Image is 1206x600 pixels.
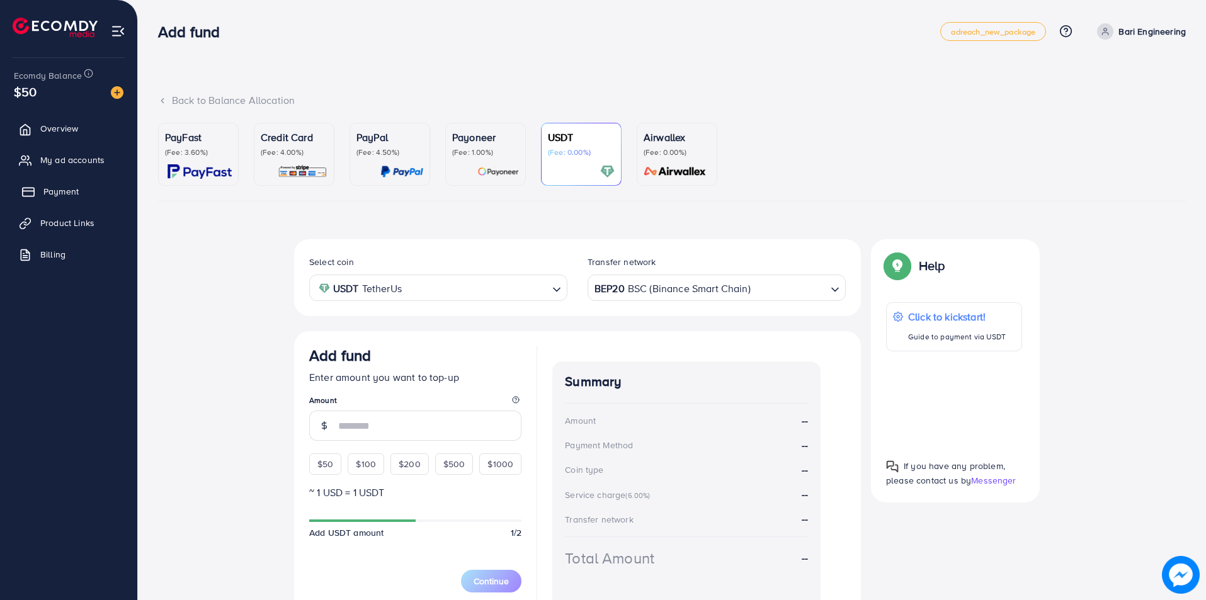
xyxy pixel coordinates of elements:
p: (Fee: 4.00%) [261,147,327,157]
div: Payment Method [565,439,633,451]
div: Transfer network [565,513,634,526]
img: menu [111,24,125,38]
div: Search for option [588,275,846,300]
span: 1/2 [511,526,521,539]
button: Continue [461,570,521,592]
img: card [477,164,519,179]
span: $100 [356,458,376,470]
p: (Fee: 0.00%) [644,147,710,157]
img: card [600,164,615,179]
p: Payoneer [452,130,519,145]
strong: -- [802,512,808,526]
img: card [278,164,327,179]
span: $500 [443,458,465,470]
span: If you have any problem, please contact us by [886,460,1005,487]
p: USDT [548,130,615,145]
p: PayFast [165,130,232,145]
small: (6.00%) [625,490,650,501]
img: card [168,164,232,179]
span: $1000 [487,458,513,470]
input: Search for option [752,278,826,298]
strong: -- [802,463,808,477]
p: Credit Card [261,130,327,145]
p: Guide to payment via USDT [908,329,1006,344]
strong: USDT [333,280,359,298]
a: Payment [9,179,128,204]
div: Service charge [565,489,654,501]
img: card [640,164,710,179]
div: Amount [565,414,596,427]
span: Continue [474,575,509,587]
a: Overview [9,116,128,141]
a: adreach_new_package [940,22,1046,41]
div: Back to Balance Allocation [158,93,1186,108]
p: Airwallex [644,130,710,145]
h3: Add fund [158,23,230,41]
p: Click to kickstart! [908,309,1006,324]
strong: -- [802,414,808,428]
strong: BEP20 [594,280,625,298]
label: Select coin [309,256,354,268]
p: (Fee: 3.60%) [165,147,232,157]
span: TetherUs [362,280,402,298]
img: Popup guide [886,460,899,473]
span: Ecomdy Balance [14,69,82,82]
a: Product Links [9,210,128,235]
p: ~ 1 USD = 1 USDT [309,485,521,500]
span: Payment [43,185,79,198]
a: My ad accounts [9,147,128,173]
p: (Fee: 4.50%) [356,147,423,157]
span: Add USDT amount [309,526,384,539]
img: coin [319,283,330,294]
legend: Amount [309,395,521,410]
span: Messenger [971,474,1016,487]
span: Billing [40,248,65,261]
span: My ad accounts [40,154,105,166]
p: PayPal [356,130,423,145]
p: Bari Engineering [1118,24,1186,39]
span: Overview [40,122,78,135]
h4: Summary [565,374,808,390]
img: Popup guide [886,254,909,277]
img: card [380,164,423,179]
img: image [111,86,123,99]
label: Transfer network [588,256,656,268]
span: $50 [317,458,333,470]
p: (Fee: 1.00%) [452,147,519,157]
img: logo [13,18,98,37]
p: Help [919,258,945,273]
p: Enter amount you want to top-up [309,370,521,385]
img: image [1162,556,1200,594]
div: Coin type [565,463,603,476]
a: Billing [9,242,128,267]
span: adreach_new_package [951,28,1035,36]
a: Bari Engineering [1092,23,1186,40]
h3: Add fund [309,346,371,365]
span: $50 [14,82,37,101]
div: Search for option [309,275,567,300]
strong: -- [802,551,808,565]
p: (Fee: 0.00%) [548,147,615,157]
span: Product Links [40,217,94,229]
span: $200 [399,458,421,470]
div: Total Amount [565,547,654,569]
span: BSC (Binance Smart Chain) [628,280,751,298]
strong: -- [802,438,808,453]
input: Search for option [406,278,547,298]
strong: -- [802,487,808,501]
